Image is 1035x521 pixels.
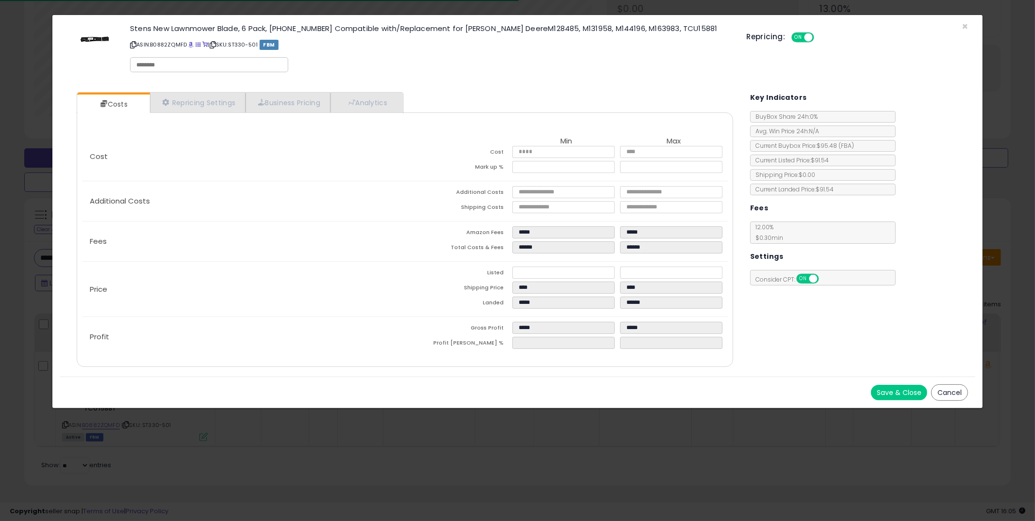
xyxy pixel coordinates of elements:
[405,267,512,282] td: Listed
[188,41,194,48] a: BuyBox page
[77,95,149,114] a: Costs
[817,142,854,150] span: $95.48
[797,275,809,283] span: ON
[196,41,201,48] a: All offer listings
[405,146,512,161] td: Cost
[620,137,728,146] th: Max
[871,385,927,400] button: Save & Close
[751,171,815,179] span: Shipping Price: $0.00
[838,142,854,150] span: ( FBA )
[750,202,769,214] h5: Fees
[405,161,512,176] td: Mark up %
[82,197,405,205] p: Additional Costs
[750,92,807,104] h5: Key Indicators
[82,237,405,245] p: Fees
[82,285,405,293] p: Price
[405,201,512,216] td: Shipping Costs
[405,226,512,241] td: Amazon Fees
[130,25,732,32] h3: Stens New Lawnmower Blade, 6 Pack, [PHONE_NUMBER] Compatible with/Replacement for [PERSON_NAME] D...
[82,153,405,160] p: Cost
[817,275,833,283] span: OFF
[405,337,512,352] td: Profit [PERSON_NAME] %
[751,185,834,193] span: Current Landed Price: $91.54
[512,137,620,146] th: Min
[405,322,512,337] td: Gross Profit
[405,282,512,297] td: Shipping Price
[962,19,968,33] span: ×
[751,275,832,284] span: Consider CPT:
[812,33,828,42] span: OFF
[80,25,109,54] img: 21Wnfj2DVvL._SL60_.jpg
[751,112,818,121] span: BuyBox Share 24h: 0%
[931,384,968,401] button: Cancel
[405,186,512,201] td: Additional Costs
[260,40,279,50] span: FBM
[751,127,819,135] span: Avg. Win Price 24h: N/A
[750,251,783,263] h5: Settings
[150,93,246,112] a: Repricing Settings
[130,37,732,52] p: ASIN: B0882ZQMFD | SKU: ST330-501
[792,33,805,42] span: ON
[82,333,405,341] p: Profit
[746,33,785,41] h5: Repricing:
[751,234,783,242] span: $0.30 min
[246,93,330,112] a: Business Pricing
[405,297,512,312] td: Landed
[751,142,854,150] span: Current Buybox Price:
[405,241,512,256] td: Total Costs & Fees
[330,93,402,112] a: Analytics
[751,223,783,242] span: 12.00 %
[202,41,208,48] a: Your listing only
[751,156,829,164] span: Current Listed Price: $91.54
